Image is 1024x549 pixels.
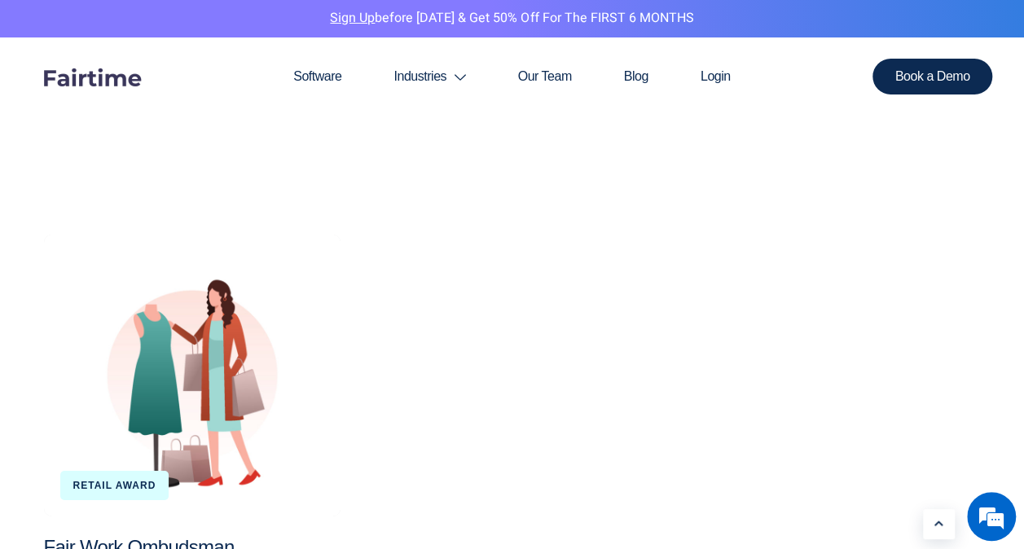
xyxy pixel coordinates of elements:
[923,509,955,539] a: Learn More
[330,8,375,28] a: Sign Up
[872,59,993,94] a: Book a Demo
[267,8,306,47] div: Minimize live chat window
[94,169,225,333] span: We're online!
[8,371,310,428] textarea: Type your message and hit 'Enter'
[73,480,156,491] a: Retail Award
[12,8,1012,29] p: before [DATE] & Get 50% Off for the FIRST 6 MONTHS
[675,37,757,116] a: Login
[492,37,598,116] a: Our Team
[895,70,970,83] span: Book a Demo
[267,37,367,116] a: Software
[44,235,341,516] a: Fair Work Ombudsman Enforcement Trends under the General Retail Industry Award
[367,37,491,116] a: Industries
[85,91,274,112] div: Chat with us now
[598,37,675,116] a: Blog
